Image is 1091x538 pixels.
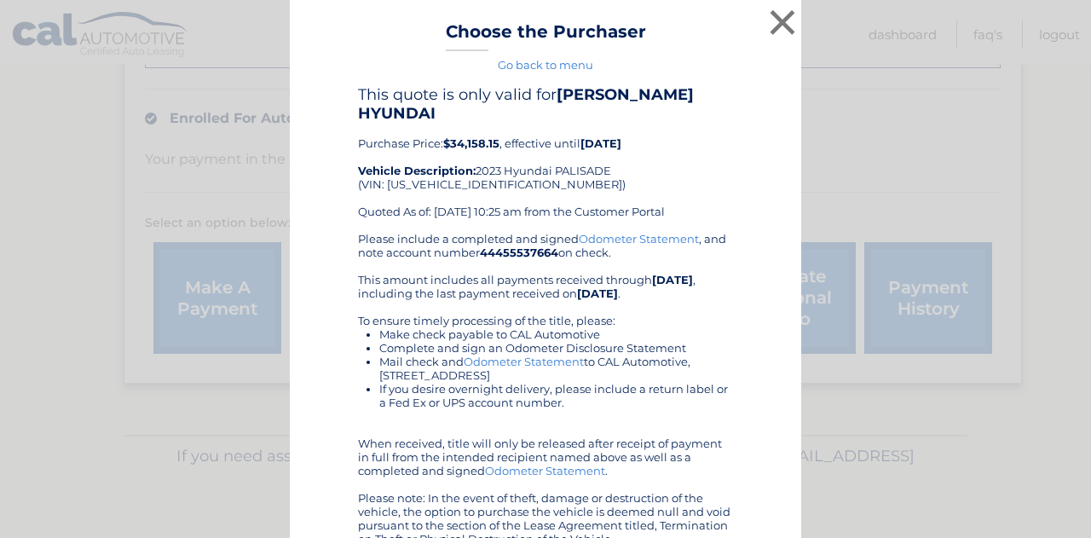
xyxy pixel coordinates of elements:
b: 44455537664 [480,246,558,259]
a: Odometer Statement [464,355,584,368]
li: Complete and sign an Odometer Disclosure Statement [379,341,733,355]
a: Go back to menu [498,58,593,72]
b: [PERSON_NAME] HYUNDAI [358,85,694,123]
b: [DATE] [652,273,693,286]
li: If you desire overnight delivery, please include a return label or a Fed Ex or UPS account number. [379,382,733,409]
h3: Choose the Purchaser [446,21,646,51]
h4: This quote is only valid for [358,85,733,123]
li: Mail check and to CAL Automotive, [STREET_ADDRESS] [379,355,733,382]
b: [DATE] [577,286,618,300]
li: Make check payable to CAL Automotive [379,327,733,341]
button: × [765,5,799,39]
a: Odometer Statement [485,464,605,477]
strong: Vehicle Description: [358,164,476,177]
b: [DATE] [580,136,621,150]
b: $34,158.15 [443,136,499,150]
a: Odometer Statement [579,232,699,246]
div: Purchase Price: , effective until 2023 Hyundai PALISADE (VIN: [US_VEHICLE_IDENTIFICATION_NUMBER])... [358,85,733,232]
